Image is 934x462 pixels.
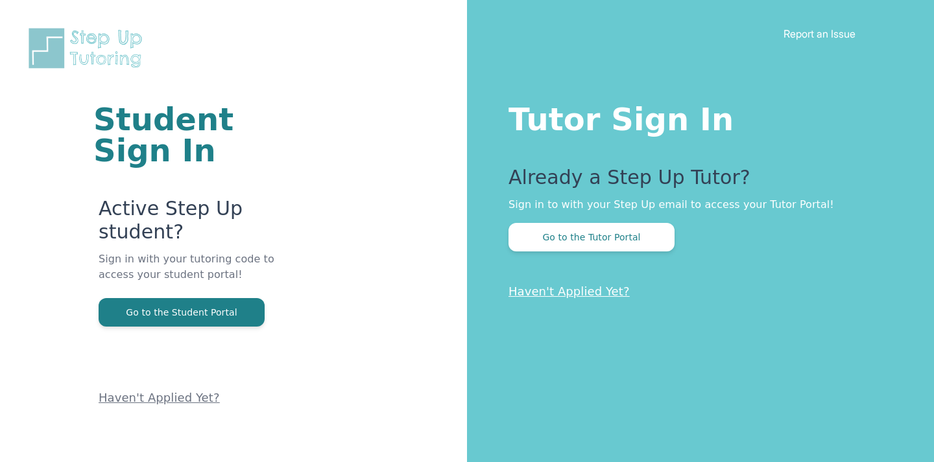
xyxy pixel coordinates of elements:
[99,391,220,404] a: Haven't Applied Yet?
[509,284,630,298] a: Haven't Applied Yet?
[509,98,882,135] h1: Tutor Sign In
[509,223,675,251] button: Go to the Tutor Portal
[784,27,856,40] a: Report an Issue
[99,306,265,318] a: Go to the Student Portal
[99,251,311,298] p: Sign in with your tutoring code to access your student portal!
[93,104,311,166] h1: Student Sign In
[99,197,311,251] p: Active Step Up student?
[509,231,675,243] a: Go to the Tutor Portal
[26,26,150,71] img: Step Up Tutoring horizontal logo
[509,166,882,197] p: Already a Step Up Tutor?
[99,298,265,327] button: Go to the Student Portal
[509,197,882,213] p: Sign in to with your Step Up email to access your Tutor Portal!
